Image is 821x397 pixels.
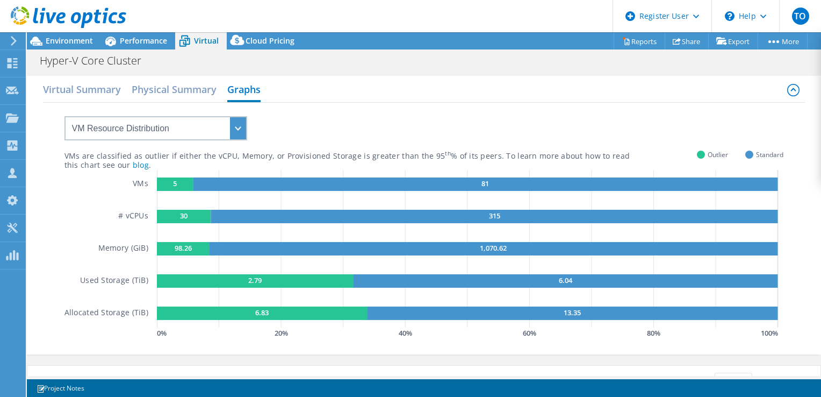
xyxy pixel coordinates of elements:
[248,275,262,285] text: 2.79
[64,151,697,161] div: VMs are classified as outlier if either the vCPU, Memory, or Provisioned Storage is greater than ...
[761,328,778,338] text: 100 %
[194,36,219,46] span: Virtual
[120,36,167,46] span: Performance
[246,36,294,46] span: Cloud Pricing
[227,79,261,102] h2: Graphs
[564,308,581,317] text: 13.35
[180,211,188,221] text: 30
[758,33,808,49] a: More
[132,79,217,100] h2: Physical Summary
[708,148,728,161] span: Outlier
[698,373,765,387] span: Page of
[761,375,765,384] span: 6
[489,211,500,221] text: 315
[647,328,660,338] text: 80 %
[64,307,148,320] h5: Allocated Storage (TiB)
[445,150,451,157] sup: th
[255,308,269,317] text: 6.83
[665,33,709,49] a: Share
[756,148,783,161] span: Standard
[399,328,412,338] text: 40 %
[725,11,734,21] svg: \n
[35,55,158,67] h1: Hyper-V Core Cluster
[559,275,573,285] text: 6.04
[614,33,665,49] a: Reports
[523,328,536,338] text: 60 %
[173,179,177,188] text: 5
[480,243,507,253] text: 1,070.62
[29,381,92,395] a: Project Notes
[46,36,93,46] span: Environment
[95,375,198,389] span: 71 Running / 86 Total
[175,243,192,253] text: 98.26
[157,328,783,338] svg: GaugeChartPercentageAxisTexta
[157,328,167,338] text: 0 %
[708,33,758,49] a: Export
[482,179,489,188] text: 81
[98,242,148,256] h5: Memory (GiB)
[792,8,809,25] span: TO
[715,373,752,387] input: jump to page
[43,79,121,100] h2: Virtual Summary
[275,328,288,338] text: 20 %
[133,160,149,170] a: blog
[133,178,148,191] h5: VMs
[80,274,148,288] h5: Used Storage (TiB)
[118,210,148,223] h5: # vCPUs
